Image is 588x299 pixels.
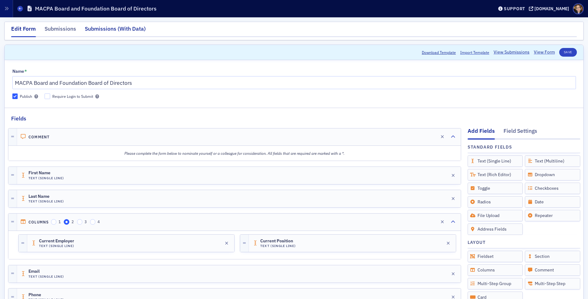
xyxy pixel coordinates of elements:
div: Require Login to Submit [52,94,93,99]
h1: MACPA Board and Foundation Board of Directors [35,5,157,12]
div: Columns [468,264,523,276]
h4: Layout [468,239,486,246]
h4: Text (Single Line) [39,244,74,248]
span: First Name [28,171,63,175]
div: Address Fields [468,223,523,235]
input: Publish [12,93,18,99]
a: View Form [534,49,555,55]
abbr: This field is required [24,69,27,73]
div: Name [12,69,24,74]
h4: Standard Fields [468,144,512,150]
h4: Text (Single Line) [28,199,64,203]
span: 1 [58,219,61,224]
div: Fieldset [468,251,523,262]
div: File Upload [468,210,523,221]
span: Current Position [260,239,295,244]
div: Submissions [45,25,76,36]
div: Edit Form [11,25,36,37]
span: 3 [84,219,87,224]
div: Publish [20,94,32,99]
span: Import Template [460,50,489,55]
div: Comment [525,264,580,276]
div: Field Settings [504,127,537,138]
input: 3 [77,219,82,225]
em: Please complete the form below to nominate yourself or a colleague for consideration. All fields ... [124,151,344,156]
h4: Text (Single Line) [28,275,64,279]
span: Phone [28,292,63,297]
span: Email [28,269,63,274]
button: [DOMAIN_NAME] [529,6,571,11]
div: Text (Single Line) [468,155,523,167]
h2: Fields [11,115,26,123]
button: Download Template [422,50,456,55]
input: Require Login to Submit [45,93,50,99]
span: 4 [97,219,100,224]
span: 2 [71,219,74,224]
div: Repeater [525,210,580,221]
input: 4 [90,219,95,225]
div: Toggle [468,183,523,194]
h4: Text (Single Line) [28,176,64,180]
span: Last Name [28,194,63,199]
div: [DOMAIN_NAME] [534,6,569,11]
h4: Comment [28,135,50,139]
input: 1 [51,219,56,225]
input: 2 [64,219,69,225]
div: Multi-Step Group [468,278,523,289]
div: Radios [468,196,523,208]
div: Dropdown [525,169,580,180]
div: Date [525,196,580,208]
span: Profile [573,3,584,14]
div: Submissions (With Data) [85,25,146,36]
div: Text (Multiline) [525,155,580,167]
div: Text (Rich Editor) [468,169,523,180]
div: Add Fields [468,127,495,139]
div: Support [504,6,525,11]
h4: Text (Single Line) [260,244,296,248]
a: View Submissions [494,49,530,55]
button: Save [559,48,577,57]
h4: Columns [28,220,49,224]
div: Multi-Step Step [525,278,580,289]
div: Checkboxes [525,183,580,194]
div: Section [525,251,580,262]
span: Current Employer [39,239,74,244]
